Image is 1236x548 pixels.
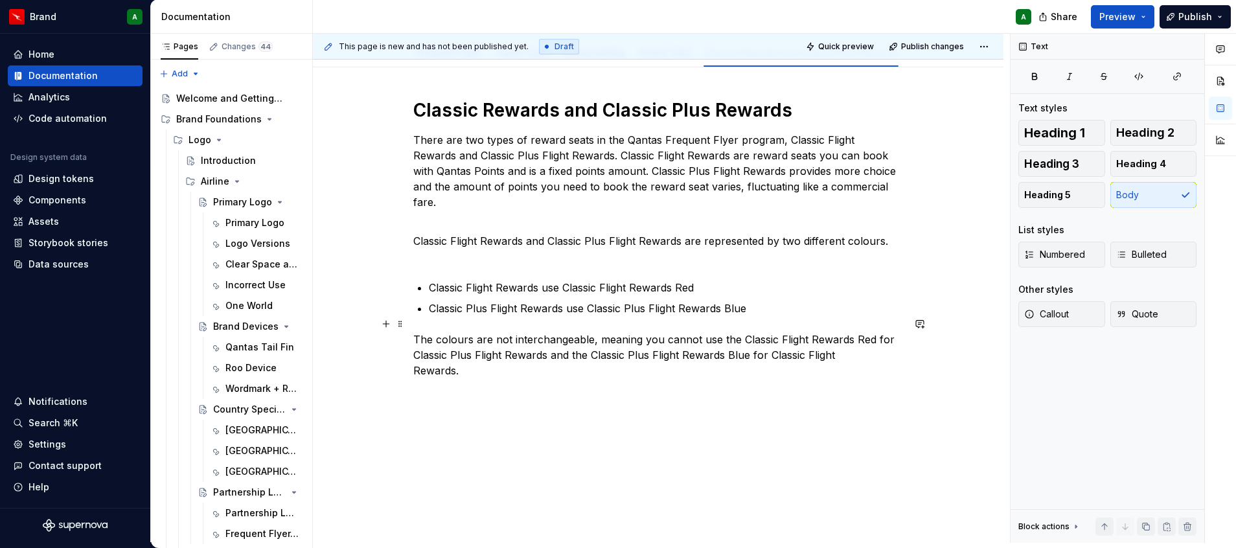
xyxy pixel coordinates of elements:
[225,216,284,229] div: Primary Logo
[205,440,307,461] a: [GEOGRAPHIC_DATA]
[205,337,307,358] a: Qantas Tail Fin
[8,413,143,433] button: Search ⌘K
[205,420,307,440] a: [GEOGRAPHIC_DATA]
[1091,5,1154,29] button: Preview
[1032,5,1086,29] button: Share
[8,211,143,232] a: Assets
[8,254,143,275] a: Data sources
[205,212,307,233] a: Primary Logo
[1110,120,1197,146] button: Heading 2
[8,477,143,497] button: Help
[168,130,307,150] div: Logo
[413,233,903,264] p: Classic Flight Rewards and Classic Plus Flight Rewards are represented by two different colours.
[201,154,256,167] div: Introduction
[213,320,279,333] div: Brand Devices
[1018,151,1105,177] button: Heading 3
[1116,126,1174,139] span: Heading 2
[225,237,290,250] div: Logo Versions
[213,196,272,209] div: Primary Logo
[1116,308,1158,321] span: Quote
[225,361,277,374] div: Roo Device
[555,41,574,52] span: Draft
[1178,10,1212,23] span: Publish
[413,98,903,122] h1: Classic Rewards and Classic Plus Rewards
[222,41,273,52] div: Changes
[29,112,107,125] div: Code automation
[29,172,94,185] div: Design tokens
[205,358,307,378] a: Roo Device
[205,461,307,482] a: [GEOGRAPHIC_DATA]
[901,41,964,52] span: Publish changes
[1099,10,1136,23] span: Preview
[8,190,143,211] a: Components
[180,150,307,171] a: Introduction
[225,341,294,354] div: Qantas Tail Fin
[1021,12,1026,22] div: A
[225,258,299,271] div: Clear Space and Minimum Size
[413,332,903,378] p: The colours are not interchangeable, meaning you cannot use the Classic Flight Rewards Red for Cl...
[429,301,903,316] p: Classic Plus Flight Rewards use Classic Plus Flight Rewards Blue
[225,382,299,395] div: Wordmark + Roo
[3,3,148,30] button: BrandA
[43,519,108,532] svg: Supernova Logo
[29,481,49,494] div: Help
[172,69,188,79] span: Add
[1110,151,1197,177] button: Heading 4
[205,233,307,254] a: Logo Versions
[225,465,299,478] div: [GEOGRAPHIC_DATA]
[1024,308,1069,321] span: Callout
[205,295,307,316] a: One World
[192,482,307,503] a: Partnership Lockups
[161,41,198,52] div: Pages
[205,275,307,295] a: Incorrect Use
[29,459,102,472] div: Contact support
[180,171,307,192] div: Airline
[29,48,54,61] div: Home
[8,455,143,476] button: Contact support
[1018,120,1105,146] button: Heading 1
[192,316,307,337] a: Brand Devices
[1018,301,1105,327] button: Callout
[176,92,283,105] div: Welcome and Getting Started
[1051,10,1077,23] span: Share
[161,10,307,23] div: Documentation
[155,65,204,83] button: Add
[155,109,307,130] div: Brand Foundations
[8,44,143,65] a: Home
[8,391,143,412] button: Notifications
[1018,223,1064,236] div: List styles
[1110,301,1197,327] button: Quote
[225,299,273,312] div: One World
[225,424,299,437] div: [GEOGRAPHIC_DATA]
[132,12,137,22] div: A
[1018,242,1105,268] button: Numbered
[1018,518,1081,536] div: Block actions
[29,91,70,104] div: Analytics
[29,417,78,429] div: Search ⌘K
[189,133,211,146] div: Logo
[29,258,89,271] div: Data sources
[225,279,286,291] div: Incorrect Use
[1160,5,1231,29] button: Publish
[29,438,66,451] div: Settings
[8,65,143,86] a: Documentation
[225,527,299,540] div: Frequent Flyer, Business Rewards partnership lockup
[192,192,307,212] a: Primary Logo
[1024,188,1071,201] span: Heading 5
[213,403,286,416] div: Country Specific Logos
[8,87,143,108] a: Analytics
[9,9,25,25] img: 6b187050-a3ed-48aa-8485-808e17fcee26.png
[1018,102,1068,115] div: Text styles
[258,41,273,52] span: 44
[885,38,970,56] button: Publish changes
[29,215,59,228] div: Assets
[818,41,874,52] span: Quick preview
[1110,242,1197,268] button: Bulleted
[8,168,143,189] a: Design tokens
[205,254,307,275] a: Clear Space and Minimum Size
[205,503,307,523] a: Partnership Lockups
[213,486,286,499] div: Partnership Lockups
[1116,248,1167,261] span: Bulleted
[1116,157,1166,170] span: Heading 4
